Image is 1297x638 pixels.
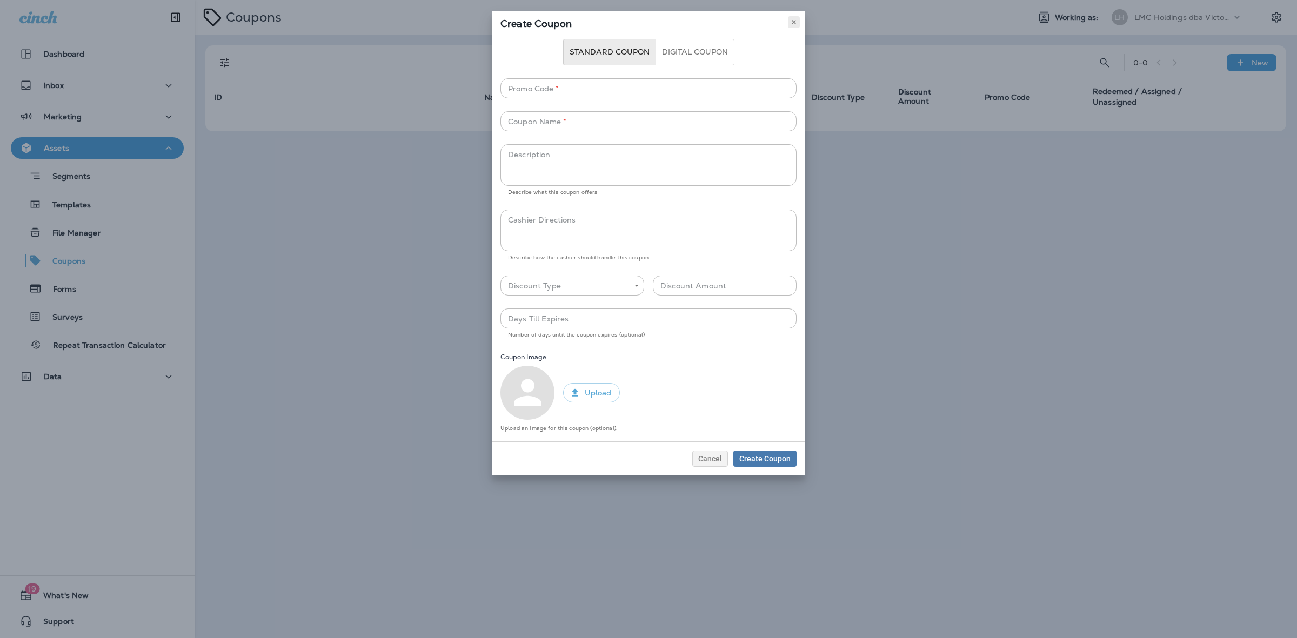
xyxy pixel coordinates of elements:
[698,455,722,462] span: Cancel
[563,39,734,65] div: coupon type
[563,39,656,65] button: standard coupon
[656,39,734,65] button: digital coupon
[692,451,728,467] button: Cancel
[508,188,789,197] p: Describe what this coupon offers
[500,424,797,433] p: Upload an image for this coupon (optional).
[733,451,797,467] button: Create Coupon
[508,331,789,340] p: Number of days until the coupon expires (optional)
[563,383,620,403] button: Upload
[739,455,791,462] span: Create Coupon
[492,11,805,33] div: Create Coupon
[500,353,797,361] h6: Coupon Image
[508,253,789,263] p: Describe how the cashier should handle this coupon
